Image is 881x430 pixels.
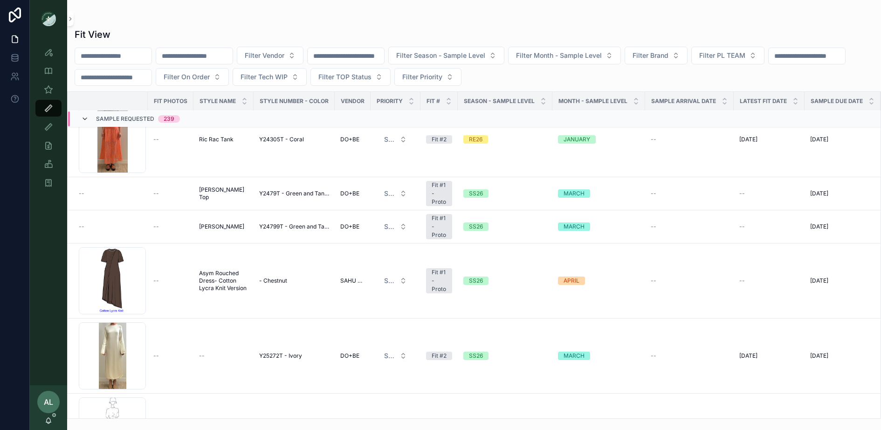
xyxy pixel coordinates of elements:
span: DO+BE [340,352,359,360]
button: Select Button [388,47,504,64]
h1: Fit View [75,28,110,41]
a: Y2479T - Green and Tan Stripe [259,190,329,197]
div: APRIL [564,277,579,285]
span: Season - Sample Level [464,97,535,105]
span: -- [153,277,159,284]
a: DO+BE [340,136,365,143]
span: [DATE] [810,136,828,143]
button: Select Button [310,68,391,86]
a: Fit #1 - Proto [426,181,452,206]
a: DO+BE [340,190,365,197]
div: MARCH [564,189,585,198]
a: Fit #2 [426,352,452,360]
span: Select a HP FIT LEVEL [384,189,396,198]
a: Y24305T - Coral [259,136,329,143]
button: Select Button [377,347,414,364]
span: -- [739,223,745,230]
div: 239 [164,115,174,123]
span: -- [79,223,84,230]
div: RE26 [469,135,482,144]
button: Select Button [156,68,229,86]
div: JANUARY [564,135,590,144]
span: Select a HP FIT LEVEL [384,276,396,285]
span: -- [79,190,84,197]
a: MARCH [558,222,640,231]
div: Fit #2 [432,352,447,360]
span: Y25272T - Ivory [259,352,302,360]
span: Style Number - Color [260,97,329,105]
span: -- [651,352,656,360]
span: Filter TOP Status [318,72,372,82]
span: -- [153,190,159,197]
a: -- [153,190,188,197]
a: [DATE] [739,352,799,360]
span: MONTH - SAMPLE LEVEL [558,97,627,105]
span: Filter PL TEAM [699,51,745,60]
a: -- [739,277,799,284]
span: [PERSON_NAME] [199,223,244,230]
span: -- [199,352,205,360]
button: Select Button [625,47,688,64]
a: -- [153,352,188,360]
span: DO+BE [340,223,359,230]
span: AL [44,396,53,408]
span: Select a HP FIT LEVEL [384,222,396,231]
span: DO+BE [340,136,359,143]
span: [DATE] [810,223,828,230]
div: MARCH [564,222,585,231]
a: RE26 [463,135,547,144]
div: SS26 [469,277,483,285]
a: MARCH [558,189,640,198]
span: Filter On Order [164,72,210,82]
a: Fit #2 [426,135,452,144]
span: [DATE] [739,136,757,143]
a: [DATE] [810,136,875,143]
span: STYLE NAME [200,97,236,105]
span: - Chestnut [259,277,287,284]
a: -- [651,223,728,230]
button: Select Button [394,68,461,86]
a: Select Button [376,272,415,290]
button: Select Button [508,47,621,64]
span: Vendor [341,97,365,105]
a: - Chestnut [259,277,329,284]
a: -- [739,223,799,230]
span: Filter Brand [633,51,668,60]
button: Select Button [233,68,307,86]
span: Filter Priority [402,72,442,82]
span: -- [651,277,656,284]
a: Ric Rac Tank [199,136,248,143]
a: APRIL [558,277,640,285]
a: -- [651,190,728,197]
div: Fit #1 - Proto [432,214,447,239]
button: Select Button [377,218,414,235]
span: -- [651,190,656,197]
span: Filter Month - Sample Level [516,51,602,60]
a: SAHU GLOBAL [340,277,365,284]
span: Sample Requested [96,115,154,123]
span: [DATE] [810,352,828,360]
span: [DATE] [810,277,828,284]
a: Select Button [376,185,415,202]
a: Select Button [376,347,415,365]
a: -- [79,190,142,197]
span: Select a HP FIT LEVEL [384,351,396,361]
a: [DATE] [739,136,799,143]
span: DO+BE [340,190,359,197]
a: Fit #1 - Proto [426,214,452,239]
span: -- [153,223,159,230]
div: Fit #2 [432,135,447,144]
a: [DATE] [810,190,875,197]
a: -- [651,136,728,143]
a: SS26 [463,222,547,231]
a: -- [651,277,728,284]
span: -- [153,352,159,360]
a: JANUARY [558,135,640,144]
span: Ric Rac Tank [199,136,234,143]
a: [PERSON_NAME] Top [199,186,248,201]
span: [DATE] [739,352,757,360]
div: SS26 [469,352,483,360]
